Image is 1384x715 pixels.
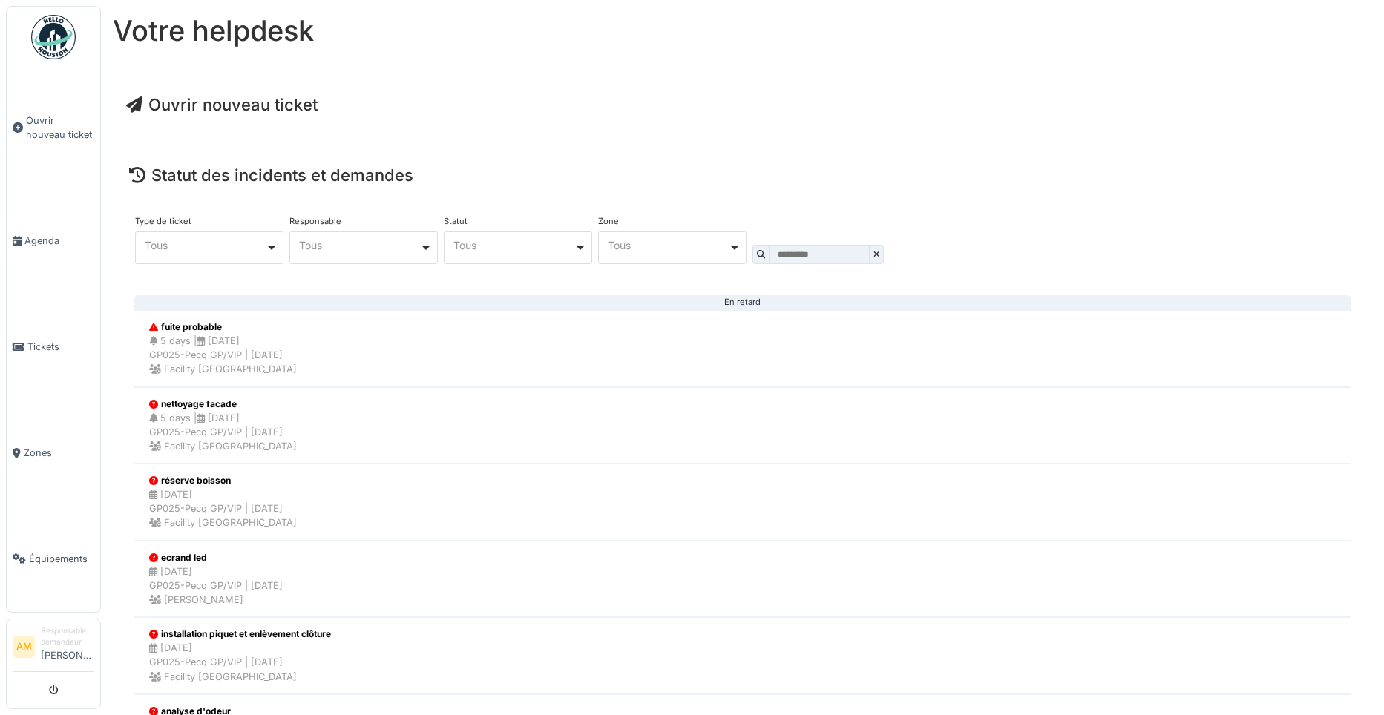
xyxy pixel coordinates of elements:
[29,552,94,566] span: Équipements
[453,241,574,249] div: Tous
[41,625,94,648] div: Responsable demandeur
[129,165,1356,185] h4: Statut des incidents et demandes
[299,241,420,249] div: Tous
[7,67,100,188] a: Ouvrir nouveau ticket
[7,294,100,400] a: Tickets
[13,625,94,672] a: AM Responsable demandeur[PERSON_NAME]
[135,217,191,225] label: Type de ticket
[126,95,318,114] a: Ouvrir nouveau ticket
[24,234,94,248] span: Agenda
[149,627,331,641] div: installation piquet et enlèvement clôture
[24,446,94,460] span: Zones
[31,15,76,59] img: Badge_color-CXgf-gQk.svg
[149,334,297,377] div: 5 days | [DATE] GP025-Pecq GP/VIP | [DATE] Facility [GEOGRAPHIC_DATA]
[13,636,35,658] li: AM
[444,217,468,225] label: Statut
[149,320,297,334] div: fuite probable
[41,625,94,668] li: [PERSON_NAME]
[7,400,100,506] a: Zones
[7,506,100,612] a: Équipements
[598,217,619,225] label: Zone
[149,551,283,564] div: ecrand led
[134,464,1351,541] a: réserve boisson [DATE]GP025-Pecq GP/VIP | [DATE] Facility [GEOGRAPHIC_DATA]
[149,398,297,411] div: nettoyage facade
[149,487,297,530] div: [DATE] GP025-Pecq GP/VIP | [DATE] Facility [GEOGRAPHIC_DATA]
[149,564,283,607] div: [DATE] GP025-Pecq GP/VIP | [DATE] [PERSON_NAME]
[149,641,331,684] div: [DATE] GP025-Pecq GP/VIP | [DATE] Facility [GEOGRAPHIC_DATA]
[134,541,1351,618] a: ecrand led [DATE]GP025-Pecq GP/VIP | [DATE] [PERSON_NAME]
[149,474,297,487] div: réserve boisson
[608,241,729,249] div: Tous
[145,241,266,249] div: Tous
[26,113,94,142] span: Ouvrir nouveau ticket
[27,340,94,354] span: Tickets
[145,302,1339,303] div: En retard
[134,617,1351,694] a: installation piquet et enlèvement clôture [DATE]GP025-Pecq GP/VIP | [DATE] Facility [GEOGRAPHIC_D...
[134,387,1351,464] a: nettoyage facade 5 days |[DATE]GP025-Pecq GP/VIP | [DATE] Facility [GEOGRAPHIC_DATA]
[7,188,100,294] a: Agenda
[134,310,1351,387] a: fuite probable 5 days |[DATE]GP025-Pecq GP/VIP | [DATE] Facility [GEOGRAPHIC_DATA]
[289,217,341,225] label: Responsable
[149,411,297,454] div: 5 days | [DATE] GP025-Pecq GP/VIP | [DATE] Facility [GEOGRAPHIC_DATA]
